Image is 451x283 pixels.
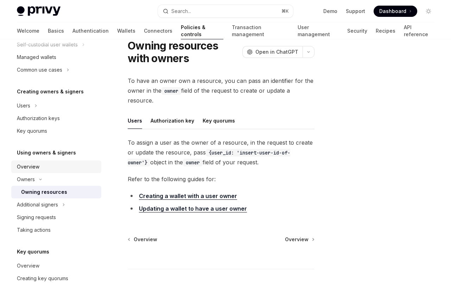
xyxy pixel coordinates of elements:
[72,22,109,39] a: Authentication
[17,262,39,270] div: Overview
[404,22,434,39] a: API reference
[11,173,101,186] button: Toggle Owners section
[17,127,47,135] div: Key quorums
[281,8,289,14] span: ⌘ K
[11,211,101,224] a: Signing requests
[17,274,68,283] div: Creating key quorums
[242,46,303,58] button: Open in ChatGPT
[128,39,240,65] h1: Owning resources with owners
[17,6,61,16] img: light logo
[11,198,101,211] button: Toggle Additional signers section
[139,192,237,200] a: Creating a wallet with a user owner
[17,200,58,209] div: Additional signers
[17,53,56,61] div: Managed wallets
[374,6,417,17] a: Dashboard
[232,22,290,39] a: Transaction management
[298,22,338,39] a: User management
[183,159,203,166] code: owner
[158,5,293,18] button: Open search
[11,112,101,125] a: Authorization keys
[151,112,194,129] div: Authorization key
[134,236,157,243] span: Overview
[128,112,142,129] div: Users
[11,224,101,236] a: Taking actions
[11,125,101,137] a: Key quorums
[17,213,56,222] div: Signing requests
[17,149,76,157] h5: Using owners & signers
[17,248,49,256] h5: Key quorums
[17,87,84,96] h5: Creating owners & signers
[128,236,157,243] a: Overview
[171,7,191,15] div: Search...
[11,99,101,112] button: Toggle Users section
[144,22,172,39] a: Connectors
[11,186,101,198] a: Owning resources
[117,22,135,39] a: Wallets
[347,22,367,39] a: Security
[128,149,290,166] code: {user_id: 'insert-user-id-of-owner'}
[17,175,35,184] div: Owners
[17,66,62,74] div: Common use cases
[139,205,247,212] a: Updating a wallet to have a user owner
[128,76,315,105] span: To have an owner own a resource, you can pass an identifier for the owner in the field of the req...
[128,138,315,167] span: To assign a user as the owner of a resource, in the request to create or update the resource, pas...
[11,51,101,64] a: Managed wallets
[255,48,298,55] span: Open in ChatGPT
[48,22,64,39] a: Basics
[17,226,51,234] div: Taking actions
[17,163,39,171] div: Overview
[346,8,365,15] a: Support
[203,112,235,129] div: Key quorums
[379,8,406,15] span: Dashboard
[17,101,30,110] div: Users
[323,8,337,15] a: Demo
[11,64,101,76] button: Toggle Common use cases section
[423,6,434,17] button: Toggle dark mode
[285,236,309,243] span: Overview
[17,114,60,123] div: Authorization keys
[161,87,181,95] code: owner
[17,22,39,39] a: Welcome
[11,259,101,272] a: Overview
[181,22,223,39] a: Policies & controls
[376,22,395,39] a: Recipes
[11,160,101,173] a: Overview
[285,236,314,243] a: Overview
[128,174,315,184] span: Refer to the following guides for:
[21,188,67,196] div: Owning resources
